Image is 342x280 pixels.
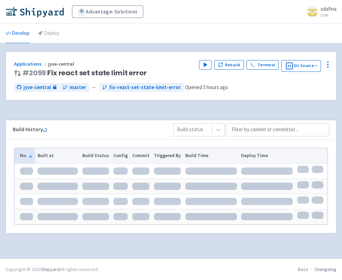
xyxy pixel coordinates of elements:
[48,61,75,67] span: jyve-central
[20,152,33,159] button: No.
[14,83,59,92] a: jyve-central
[23,84,51,91] span: jyve-central
[35,148,80,163] th: Built at
[41,266,60,272] a: Shipyard
[100,83,184,92] a: fix-react-set-state-limit-error
[109,84,181,91] span: fix-react-set-state-limit-error
[152,148,183,163] th: Triggered By
[247,60,279,70] a: Terminal
[6,24,30,43] a: Develop
[183,148,239,163] th: Build Time
[6,266,99,273] div: Copyright © 2025 All rights reserved.
[13,126,162,134] div: Build History
[303,6,336,17] a: sdafina User
[22,68,46,78] a: #2059
[80,148,111,163] th: Build Status
[14,61,48,67] a: Applications
[203,84,228,90] time: 5 hours ago
[111,148,130,163] th: Config
[199,60,211,70] button: Play
[298,266,308,272] a: Docs
[92,84,97,91] span: ←
[130,148,152,163] th: Commit
[70,84,86,91] span: master
[321,13,336,17] small: User
[226,123,329,136] input: Filter by commit or committer...
[281,60,321,72] button: Git Source
[214,60,244,70] button: Rebuild
[72,6,143,18] a: Advantage-Solutions
[321,6,336,12] span: sdafina
[314,266,336,272] a: Changelog
[60,83,89,92] a: master
[185,84,228,90] span: Opened
[239,148,295,163] th: Deploy Time
[38,24,59,43] a: Deploy
[22,69,146,77] span: Fix react set state limit error
[6,6,64,17] img: Shipyard logo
